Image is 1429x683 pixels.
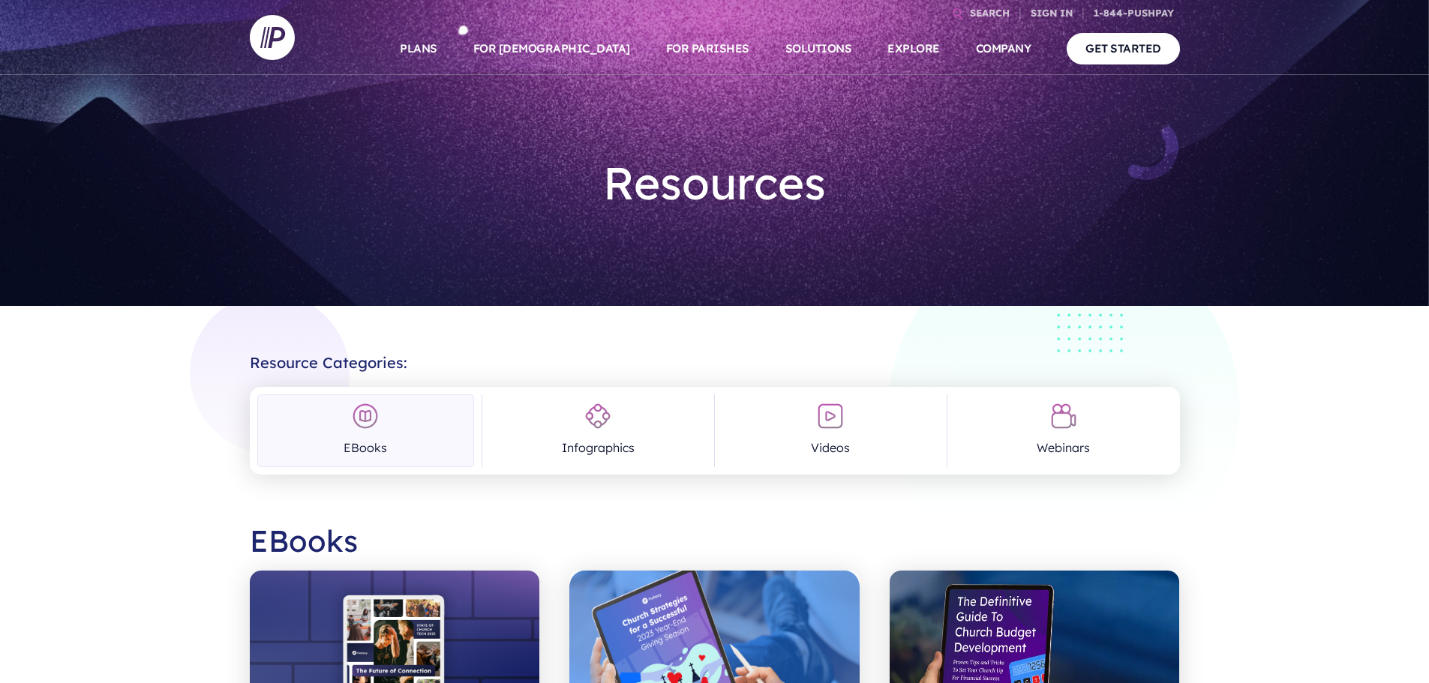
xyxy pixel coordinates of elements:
[722,394,939,467] a: Videos
[400,22,437,75] a: PLANS
[976,22,1031,75] a: COMPANY
[785,22,852,75] a: SOLUTIONS
[257,394,474,467] a: EBooks
[494,144,935,222] h1: Resources
[1067,33,1180,64] a: GET STARTED
[352,403,379,430] img: EBooks Icon
[473,22,630,75] a: FOR [DEMOGRAPHIC_DATA]
[1050,403,1077,430] img: Webinars Icon
[955,394,1172,467] a: Webinars
[887,22,940,75] a: EXPLORE
[250,511,1180,571] h2: EBooks
[666,22,749,75] a: FOR PARISHES
[817,403,844,430] img: Videos Icon
[584,403,611,430] img: Infographics Icon
[490,394,707,467] a: Infographics
[250,342,1180,372] h2: Resource Categories:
